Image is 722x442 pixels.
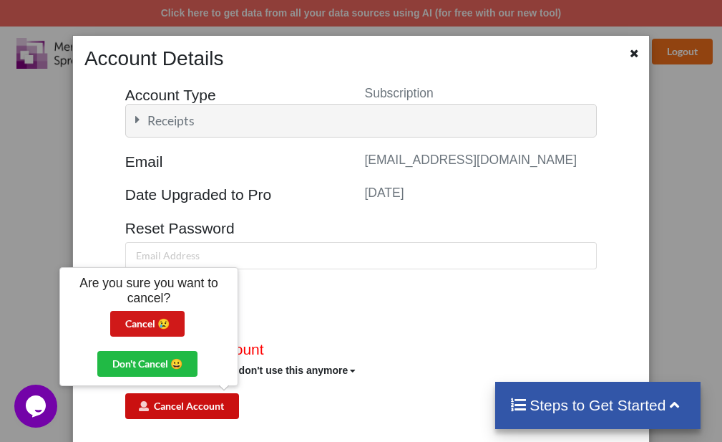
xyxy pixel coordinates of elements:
[125,242,597,269] input: Email Address
[70,276,228,306] h5: Are you sure you want to cancel?
[125,186,358,203] h4: Date Upgraded to Pro
[97,351,197,377] button: Don't Cancel 😀
[77,47,597,71] h2: Account Details
[125,393,240,419] button: Cancel Account
[110,311,185,337] button: Cancel 😢️
[125,340,597,358] h4: Cancel Your Account
[125,86,358,104] h4: Account Type
[233,363,348,378] div: I don't use this anymore
[14,385,60,428] iframe: chat widget
[364,186,404,200] span: [DATE]
[125,365,358,376] span: I am canceling because
[125,153,358,170] h4: Email
[509,396,686,414] h4: Steps to Get Started
[130,113,592,128] h5: Receipts
[364,86,597,101] h5: Subscription
[125,219,597,237] h4: Reset Password
[364,153,597,168] h5: [EMAIL_ADDRESS][DOMAIN_NAME]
